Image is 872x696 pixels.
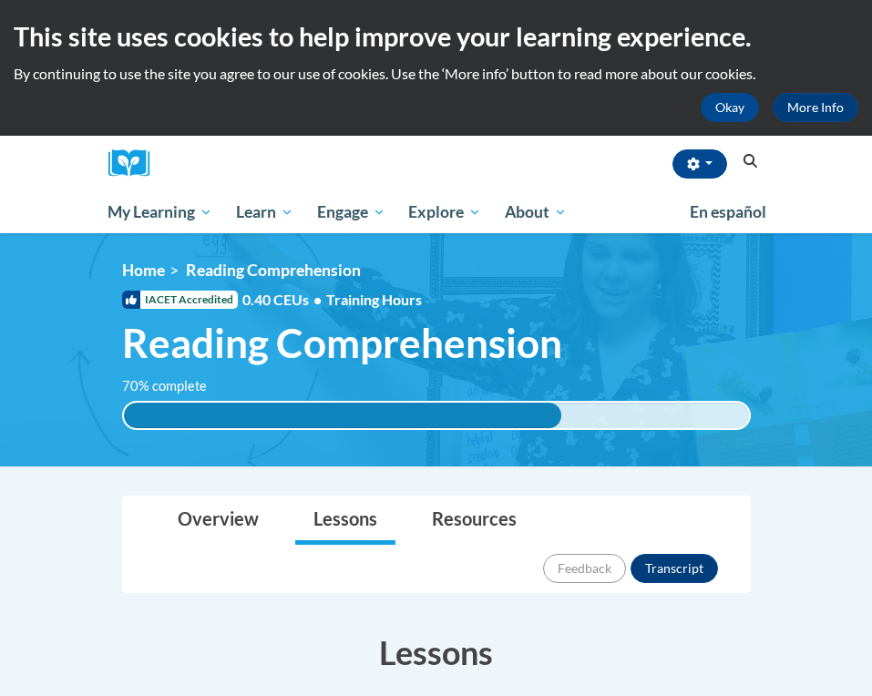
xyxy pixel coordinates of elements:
[14,18,858,55] h2: This site uses cookies to help improve your learning experience.
[317,201,385,223] span: Engage
[108,149,163,178] img: Logo brand
[773,93,858,122] a: More Info
[224,191,305,233] a: Learn
[108,149,163,178] a: Cox Campus
[95,191,778,233] div: Main menu
[122,261,165,280] a: Home
[295,496,395,545] a: Lessons
[678,193,778,231] a: En español
[122,376,227,396] label: 70% complete
[305,191,397,233] a: Engage
[236,201,293,223] span: Learn
[631,554,718,583] button: Transcript
[408,201,481,223] span: Explore
[122,291,238,309] span: IACET Accredited
[505,201,567,223] span: About
[122,629,751,675] h3: Lessons
[690,202,766,221] span: En español
[159,496,277,545] a: Overview
[242,290,326,310] span: 0.40 CEUs
[736,150,764,172] button: Search
[97,191,225,233] a: My Learning
[186,261,361,280] span: Reading Comprehension
[493,191,579,233] a: About
[414,496,535,545] a: Resources
[396,191,493,233] a: Explore
[672,149,727,179] button: Account Settings
[543,554,626,583] button: Feedback
[313,291,322,308] span: •
[326,291,422,308] span: Training Hours
[108,201,212,223] span: My Learning
[124,403,561,428] div: 70% complete
[122,319,562,367] span: Reading Comprehension
[701,93,759,122] button: Okay
[14,64,858,84] p: By continuing to use the site you agree to our use of cookies. Use the ‘More info’ button to read...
